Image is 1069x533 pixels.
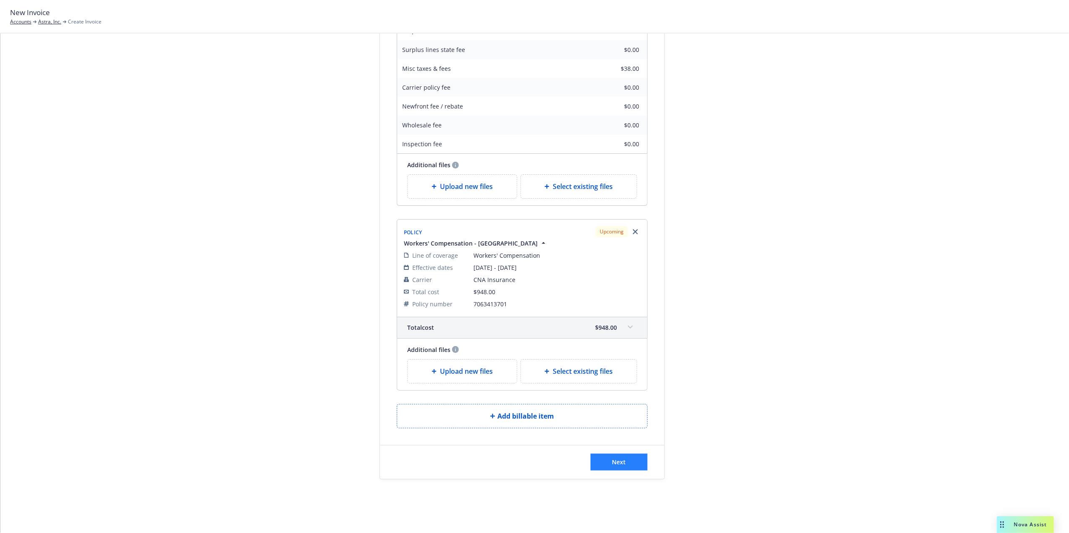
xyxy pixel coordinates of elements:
span: Add billable item [497,411,554,421]
span: 7063413701 [473,300,640,308]
button: Next [590,454,648,471]
span: Misc taxes & fees [402,65,451,72]
div: Upload new files [407,174,517,199]
span: Carrier [412,275,432,284]
div: Select existing files [520,359,637,383]
span: Select existing files [553,366,613,376]
input: 0.00 [590,62,644,75]
span: Newfront fee / rebate [402,102,463,110]
input: 0.00 [590,81,644,94]
span: Line of coverage [412,251,458,260]
span: Surplus lines state fee [402,46,465,54]
div: Upcoming [596,226,628,237]
input: 0.00 [590,119,644,132]
span: New Invoice [10,7,50,18]
span: Create Invoice [68,18,101,26]
span: Carrier policy fee [402,83,450,91]
div: Upload new files [407,359,517,383]
a: Astra, Inc. [38,18,61,26]
span: Next [612,458,626,466]
span: Workers' Compensation [473,251,640,260]
span: $948.00 [595,323,617,332]
input: 0.00 [590,138,644,150]
span: Additional files [407,345,450,354]
div: Totalcost$948.00 [397,317,647,338]
button: Nova Assist [997,516,1054,533]
span: Wholesale fee [402,121,442,129]
input: 0.00 [590,100,644,113]
span: Upload new files [440,181,493,191]
div: Drag to move [997,516,1007,533]
span: Effective dates [412,263,453,272]
span: Additional files [407,160,450,169]
div: Select existing files [520,174,637,199]
button: Workers' Compensation - [GEOGRAPHIC_DATA] [404,239,548,248]
span: [DATE] - [DATE] [473,263,640,272]
button: Add billable item [397,404,648,428]
span: Nova Assist [1014,521,1047,528]
span: Policy [404,229,422,236]
span: Total cost [407,323,434,332]
span: Inspection fee [402,140,442,148]
span: Upload new files [440,366,493,376]
span: Total cost [412,287,439,296]
input: 0.00 [590,44,644,56]
span: $948.00 [473,288,495,296]
span: CNA Insurance [473,275,640,284]
a: Remove browser [630,227,640,237]
span: Policy number [412,300,453,308]
span: Select existing files [553,181,613,191]
a: Accounts [10,18,31,26]
span: Workers' Compensation - [GEOGRAPHIC_DATA] [404,239,538,248]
